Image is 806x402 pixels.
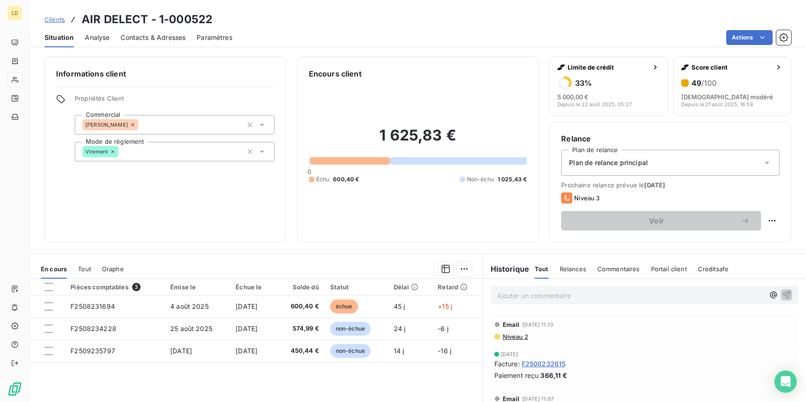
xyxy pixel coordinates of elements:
div: LD [7,6,22,20]
span: [DATE] 11:07 [522,396,554,402]
h6: Encours client [309,68,362,79]
span: Depuis le 21 août 2025, 16:59 [681,102,753,107]
span: F2508234228 [70,325,116,332]
span: 5 000,00 € [557,93,589,101]
span: Niveau 2 [502,333,528,340]
span: Paramètres [197,33,232,42]
span: Depuis le 22 août 2025, 05:27 [557,102,632,107]
span: F2509235797 [70,347,115,355]
span: Graphe [102,265,124,273]
span: Email [503,321,520,328]
span: Tout [535,265,549,273]
span: -16 j [438,347,451,355]
span: [DATE] [236,347,257,355]
span: [DATE] [501,351,518,357]
div: Échue le [236,283,270,291]
h3: AIR DELECT - 1-000522 [82,11,212,28]
h2: 1 625,83 € [309,126,527,154]
span: -6 j [438,325,448,332]
input: Ajouter une valeur [138,121,146,129]
img: Logo LeanPay [7,382,22,396]
span: 600,40 € [333,175,359,184]
span: Situation [45,33,74,42]
div: Open Intercom Messenger [774,370,797,393]
div: Émise le [170,283,224,291]
span: 600,40 € [281,302,319,311]
span: Virement [85,149,108,154]
button: Actions [726,30,773,45]
div: Statut [330,283,383,291]
span: [DATE] 11:13 [522,322,553,327]
span: Score client [691,64,771,71]
div: Solde dû [281,283,319,291]
span: Échu [316,175,330,184]
span: Niveau 3 [574,194,600,202]
h6: 33 % [575,78,592,88]
span: Creditsafe [698,265,729,273]
h6: Historique [483,263,530,274]
div: Pièces comptables [70,283,159,291]
span: Analyse [85,33,109,42]
span: 14 j [394,347,404,355]
span: Paiement reçu [494,370,539,380]
button: Voir [561,211,761,230]
span: 3 [132,283,141,291]
span: non-échue [330,322,371,336]
span: 1 025,43 € [498,175,527,184]
span: /100 [701,78,716,88]
span: 24 j [394,325,406,332]
div: Délai [394,283,427,291]
button: Score client49/100[DEMOGRAPHIC_DATA] modéréDepuis le 21 août 2025, 16:59 [673,57,791,116]
span: 25 août 2025 [170,325,212,332]
span: [PERSON_NAME] [85,122,128,128]
span: Prochaine relance prévue le [561,181,780,189]
span: Limite de crédit [568,64,647,71]
input: Ajouter une valeur [118,147,126,156]
span: Propriétés Client [75,95,275,108]
span: Voir [572,217,741,224]
h6: 49 [691,78,716,88]
h6: Informations client [56,68,275,79]
span: Tout [78,265,91,273]
span: 4 août 2025 [170,302,209,310]
div: Retard [438,283,477,291]
span: [DATE] [644,181,665,189]
span: +15 j [438,302,452,310]
span: 450,44 € [281,346,319,356]
span: Plan de relance principal [569,158,648,167]
span: Commentaires [597,265,640,273]
span: Portail client [651,265,687,273]
span: échue [330,300,358,313]
span: 45 j [394,302,405,310]
span: Clients [45,16,65,23]
span: [DATE] [236,302,257,310]
span: Relances [560,265,586,273]
span: [DATE] [236,325,257,332]
span: 574,99 € [281,324,319,333]
span: [DATE] [170,347,192,355]
span: En cours [41,265,67,273]
span: 0 [307,168,311,175]
h6: Relance [561,133,780,144]
span: Non-échu [467,175,494,184]
span: Contacts & Adresses [121,33,186,42]
span: F2508231694 [70,302,115,310]
span: [DEMOGRAPHIC_DATA] modéré [681,93,773,101]
span: non-échue [330,344,371,358]
span: 366,11 € [540,370,567,380]
span: Facture : [494,359,520,369]
a: Clients [45,15,65,24]
button: Limite de crédit33%5 000,00 €Depuis le 22 août 2025, 05:27 [550,57,667,116]
span: F2508232615 [522,359,566,369]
